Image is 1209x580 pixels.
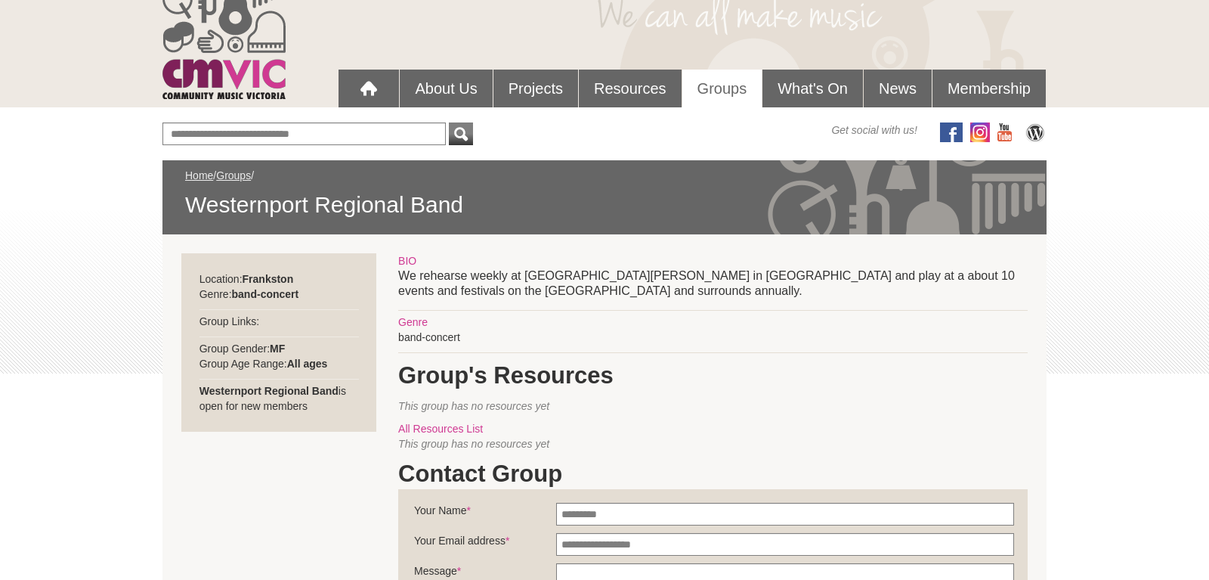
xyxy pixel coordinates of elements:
[232,288,299,300] strong: band-concert
[398,361,1028,391] h1: Group's Resources
[398,459,1028,489] h1: Contact Group
[400,70,492,107] a: About Us
[287,358,328,370] strong: All ages
[970,123,990,142] img: icon-instagram.png
[270,343,285,355] strong: MF
[398,438,549,450] span: This group has no resources yet
[493,70,578,107] a: Projects
[682,70,762,107] a: Groups
[398,400,549,412] span: This group has no resources yet
[398,253,1028,268] div: BIO
[831,123,917,138] span: Get social with us!
[932,70,1046,107] a: Membership
[243,273,294,285] strong: Frankston
[185,191,1024,219] span: Westernport Regional Band
[398,315,1028,330] div: Genre
[199,385,339,397] strong: Westernport Regional Band
[216,169,251,181] a: Groups
[181,253,377,432] div: Location: Genre: Group Links: Group Gender: Group Age Range: is open for new members
[414,533,556,556] label: Your Email address
[185,169,213,181] a: Home
[414,503,556,526] label: Your Name
[398,268,1028,299] p: We rehearse weekly at [GEOGRAPHIC_DATA][PERSON_NAME] in [GEOGRAPHIC_DATA] and play at a about 10 ...
[579,70,682,107] a: Resources
[1024,123,1047,142] img: CMVic Blog
[762,70,863,107] a: What's On
[185,168,1024,219] div: / /
[864,70,932,107] a: News
[398,421,1028,436] div: All Resources List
